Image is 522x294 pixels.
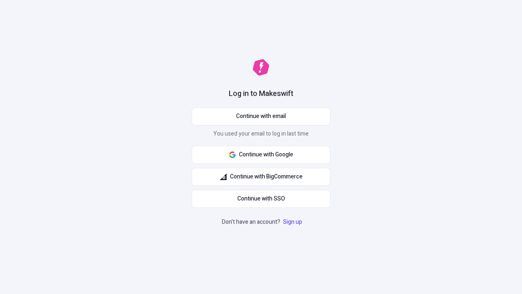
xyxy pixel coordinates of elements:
a: Sign up [281,218,304,226]
h1: Log in to Makeswift [229,89,293,99]
button: Continue with email [192,107,330,125]
button: Continue with Google [192,146,330,164]
p: You used your email to log in last time [192,129,330,142]
p: Don't have an account? [222,218,304,227]
span: Continue with email [236,112,286,121]
span: Continue with Google [239,150,293,159]
a: Continue with SSO [192,190,330,208]
span: Continue with BigCommerce [230,172,303,181]
button: Continue with BigCommerce [192,168,330,186]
